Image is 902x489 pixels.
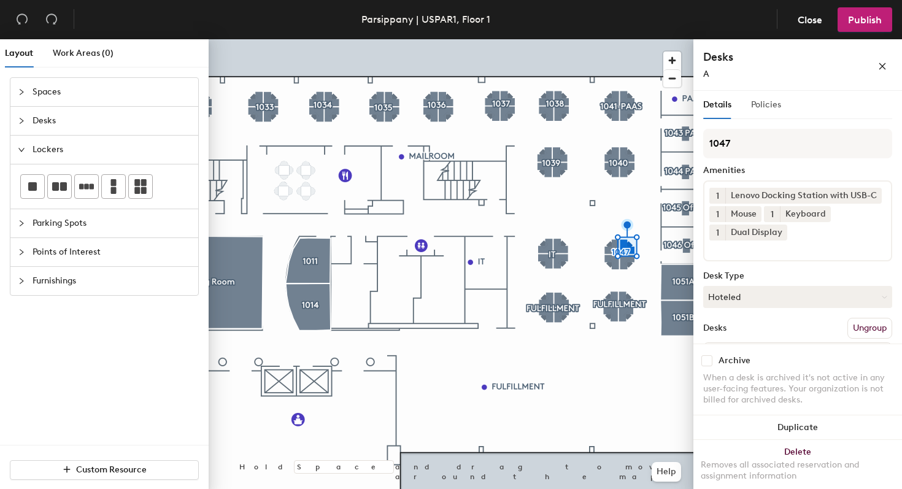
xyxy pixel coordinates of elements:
span: 1 [716,208,719,221]
div: Archive [719,356,750,366]
button: Redo (⌘ + ⇧ + Z) [39,7,64,32]
span: Work Areas (0) [53,48,114,58]
span: Spaces [33,78,191,106]
span: Layout [5,48,33,58]
button: Publish [838,7,892,32]
span: Furnishings [33,267,191,295]
button: Help [652,462,681,482]
button: Close [787,7,833,32]
span: close [878,62,887,71]
span: collapsed [18,88,25,96]
button: Custom Resource [10,460,199,480]
span: Custom Resource [76,464,147,475]
button: 1 [709,225,725,241]
span: 1 [716,226,719,239]
div: Mouse [725,206,761,222]
span: undo [16,13,28,25]
button: Ungroup [847,318,892,339]
span: 1 [716,190,719,202]
div: Dual Display [725,225,787,241]
span: collapsed [18,117,25,125]
span: Parking Spots [33,209,191,237]
div: Desks [703,323,727,333]
div: Removes all associated reservation and assignment information [701,460,895,482]
span: Policies [751,99,781,110]
span: 1 [771,208,774,221]
span: expanded [18,146,25,153]
div: Keyboard [780,206,831,222]
button: Duplicate [693,415,902,440]
div: When a desk is archived it's not active in any user-facing features. Your organization is not bil... [703,372,892,406]
span: Desks [33,107,191,135]
h4: Desks [703,49,838,65]
span: collapsed [18,220,25,227]
button: 1 [709,188,725,204]
button: Hoteled [703,286,892,308]
button: Undo (⌘ + Z) [10,7,34,32]
div: Amenities [703,166,892,175]
span: Details [703,99,731,110]
span: Lockers [33,136,191,164]
button: 1 [764,206,780,222]
span: A [703,69,709,79]
span: Points of Interest [33,238,191,266]
div: Parsippany | USPAR1, Floor 1 [361,12,490,27]
div: Desk Type [703,271,892,281]
div: Lenovo Docking Station with USB-C [725,188,882,204]
span: collapsed [18,248,25,256]
span: Close [798,14,822,26]
button: 1 [709,206,725,222]
span: Publish [848,14,882,26]
span: collapsed [18,277,25,285]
